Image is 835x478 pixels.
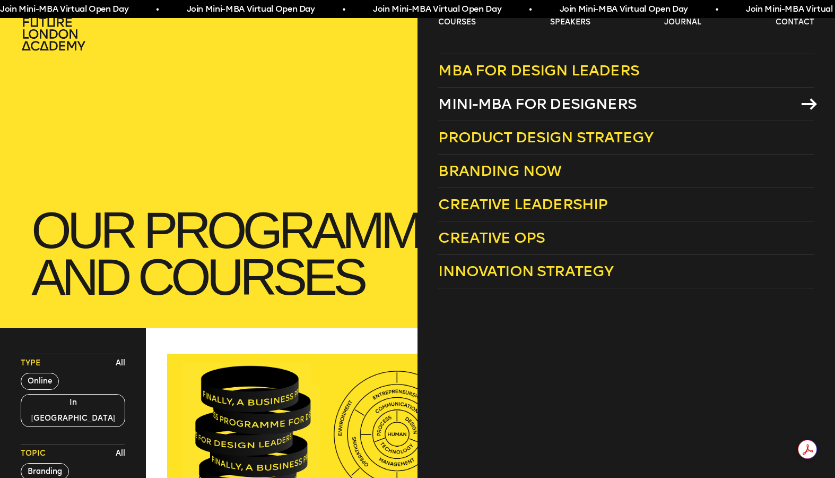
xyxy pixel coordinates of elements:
[438,229,545,246] span: Creative Ops
[438,195,607,213] span: Creative Leadership
[438,121,814,155] a: Product Design Strategy
[438,17,476,28] a: courses
[438,255,814,288] a: Innovation Strategy
[438,162,561,180] span: Branding Now
[664,17,701,28] a: journal
[523,3,526,16] span: •
[550,17,590,28] a: speakers
[438,95,637,113] span: Mini-MBA for Designers
[438,221,814,255] a: Creative Ops
[438,188,814,221] a: Creative Leadership
[438,62,639,79] span: MBA for Design Leaders
[776,17,814,28] a: contact
[438,54,814,88] a: MBA for Design Leaders
[438,129,653,146] span: Product Design Strategy
[438,155,814,188] a: Branding Now
[438,262,613,280] span: Innovation Strategy
[150,3,153,16] span: •
[710,3,712,16] span: •
[438,88,814,121] a: Mini-MBA for Designers
[337,3,340,16] span: •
